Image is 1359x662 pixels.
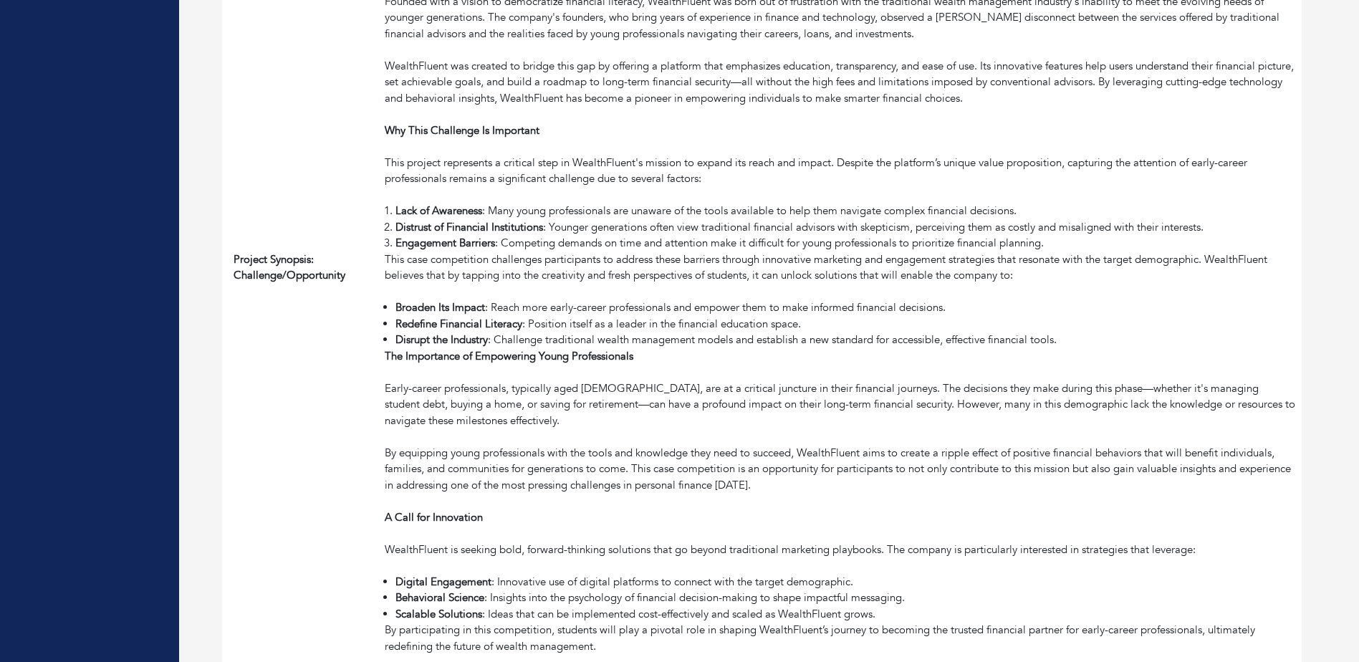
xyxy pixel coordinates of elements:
li: : Competing demands on time and attention make it difficult for young professionals to prioritize... [395,235,1296,251]
strong: Engagement Barriers [395,236,495,250]
div: By participating in this competition, students will play a pivotal role in shaping WealthFluent’s... [385,622,1296,654]
li: : Insights into the psychology of financial decision-making to shape impactful messaging. [395,590,1296,606]
div: Early-career professionals, typically aged [DEMOGRAPHIC_DATA], are at a critical juncture in thei... [385,380,1296,445]
li: : Many young professionals are unaware of the tools available to help them navigate complex finan... [395,203,1296,219]
div: This project represents a critical step in WealthFluent's mission to expand its reach and impact.... [385,155,1296,203]
li: : Innovative use of digital platforms to connect with the target demographic. [395,574,1296,590]
div: This case competition challenges participants to address these barriers through innovative market... [385,251,1296,300]
div: By equipping young professionals with the tools and knowledge they need to succeed, WealthFluent ... [385,445,1296,509]
strong: Digital Engagement [395,575,491,589]
li: : Younger generations often view traditional financial advisors with skepticism, perceiving them ... [395,219,1296,236]
strong: Redefine Financial Literacy [395,317,522,331]
div: WealthFluent was created to bridge this gap by offering a platform that emphasizes education, tra... [385,58,1296,123]
strong: Broaden Its Impact [395,300,485,315]
strong: The Importance of Empowering Young Professionals [385,349,633,363]
li: : Position itself as a leader in the financial education space. [395,316,1296,332]
li: : Challenge traditional wealth management models and establish a new standard for accessible, eff... [395,332,1296,348]
strong: Distrust of Financial Institutions [395,220,543,234]
li: : Ideas that can be implemented cost-effectively and scaled as WealthFluent grows. [395,606,1296,623]
strong: A Call for Innovation [385,510,483,524]
strong: Why This Challenge Is Important [385,123,539,138]
li: : Reach more early-career professionals and empower them to make informed financial decisions. [395,299,1296,316]
strong: Behavioral Science [395,590,484,605]
div: WealthFluent is seeking bold, forward-thinking solutions that go beyond traditional marketing pla... [385,542,1296,574]
strong: Scalable Solutions [395,607,482,621]
strong: Disrupt the Industry [395,332,488,347]
strong: Lack of Awareness [395,203,482,218]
